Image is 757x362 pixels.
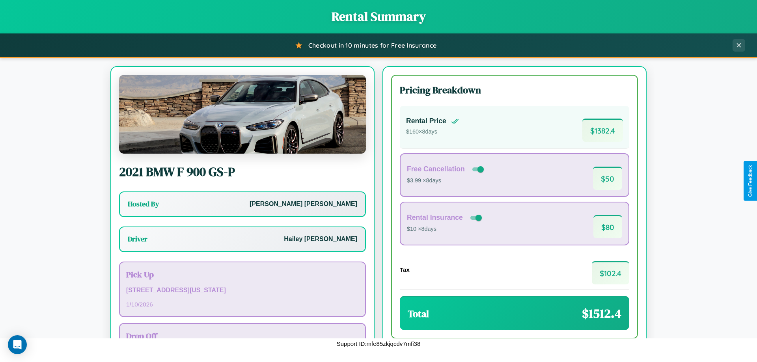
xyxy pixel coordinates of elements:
p: Hailey [PERSON_NAME] [284,234,357,245]
h4: Rental Insurance [407,213,463,222]
p: 1 / 10 / 2026 [126,299,359,310]
p: [STREET_ADDRESS][US_STATE] [126,285,359,296]
h4: Tax [400,266,410,273]
h4: Rental Price [406,117,446,125]
span: Checkout in 10 minutes for Free Insurance [308,41,436,49]
h3: Driver [128,234,147,244]
span: $ 50 [593,167,622,190]
div: Give Feedback [748,165,753,197]
p: $3.99 × 8 days [407,176,485,186]
h4: Free Cancellation [407,165,465,173]
h3: Pick Up [126,269,359,280]
p: $10 × 8 days [407,224,483,234]
p: $ 160 × 8 days [406,127,459,137]
img: BMW F 900 GS-P [119,75,366,154]
p: Support ID: mfe85zkjqcdv7mfi38 [337,338,421,349]
h3: Total [408,307,429,320]
h3: Hosted By [128,199,159,209]
span: $ 1512.4 [582,305,621,322]
span: $ 80 [593,215,622,238]
h3: Pricing Breakdown [400,84,629,97]
h1: Rental Summary [8,8,749,25]
h3: Drop Off [126,330,359,342]
div: Open Intercom Messenger [8,335,27,354]
span: $ 1382.4 [582,119,623,142]
span: $ 102.4 [592,261,629,284]
p: [PERSON_NAME] [PERSON_NAME] [250,199,357,210]
h2: 2021 BMW F 900 GS-P [119,163,366,180]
